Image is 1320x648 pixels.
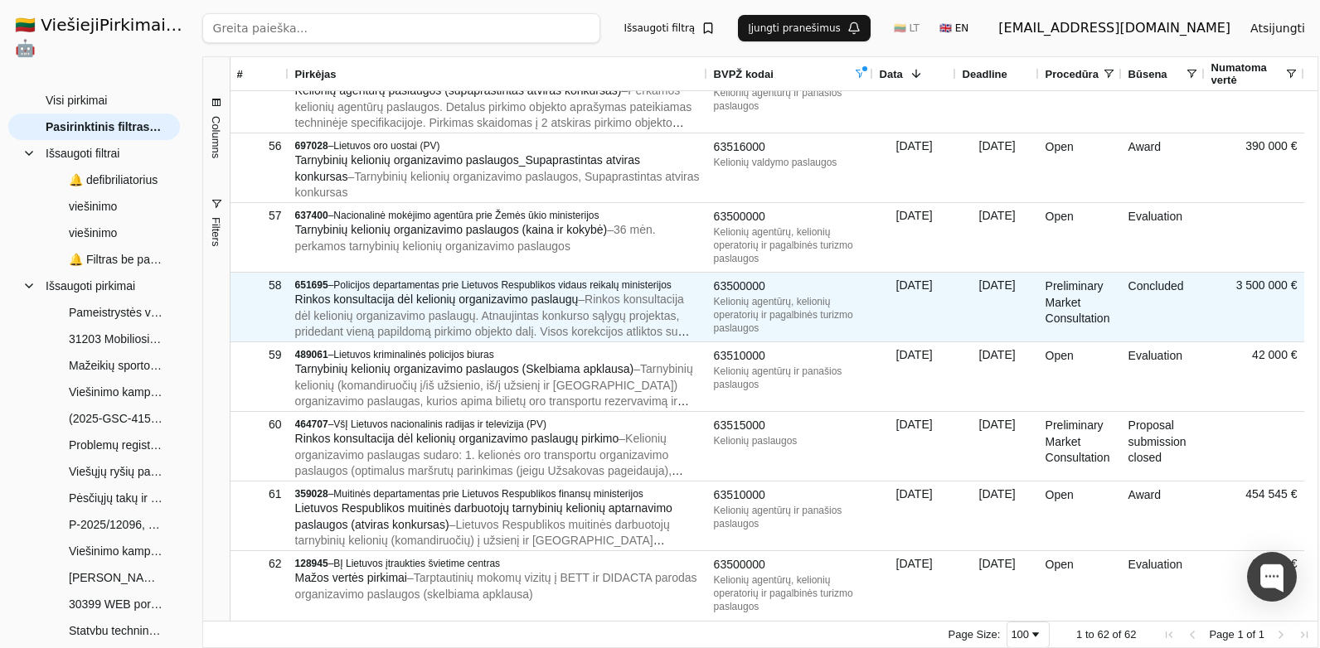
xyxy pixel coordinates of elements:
[295,223,608,236] span: Tarnybinių kelionių organizavimo paslaugos (kaina ir kokybė)
[69,194,117,219] span: viešinimo
[237,273,282,297] div: 58
[237,552,282,576] div: 62
[1122,481,1205,550] div: Award
[295,571,407,584] span: Mažos vertės pirkimai
[1007,621,1050,648] div: Page Size
[714,365,866,391] div: Kelionių agentūrų ir panašios paslaugos
[295,487,701,501] div: –
[333,140,439,152] span: Lietuvos oro uostai (PV)
[295,293,579,306] span: Rinkos konsultacija dėl kelionių organizavimo paslaugų
[1274,628,1288,641] div: Next Page
[873,273,956,341] div: [DATE]
[1039,481,1122,550] div: Open
[295,518,690,645] span: – Lietuvos Respublikos muitinės darbuotojų tarnybinių kelionių (komandiruočių) į užsienį ir [GEOG...
[873,551,956,620] div: [DATE]
[1205,481,1304,550] div: 454 545 €
[1246,628,1255,641] span: of
[929,15,978,41] button: 🇬🇧 EN
[738,15,871,41] button: Įjungti pranešimus
[963,68,1007,80] span: Deadline
[295,278,701,292] div: –
[237,204,282,228] div: 57
[295,501,672,531] span: Lietuvos Respublikos muitinės darbuotojų tarnybinių kelionių aptarnavimo paslaugos (atviras konku...
[69,512,163,537] span: P-2025/12096, Mokslo paskirties modulinio pastato (gaminio) lopšelio-darželio Nidos g. 2A, Dercek...
[714,68,774,80] span: BVPŽ kodai
[295,557,701,570] div: –
[1122,412,1205,481] div: Proposal submission closed
[333,488,643,500] span: Muitinės departamentas prie Lietuvos Respublikos finansų ministerijos
[1128,68,1167,80] span: Būsena
[237,413,282,437] div: 60
[956,203,1039,272] div: [DATE]
[69,486,163,510] span: Pėsčiųjų takų ir automobilių stovėjimo aikštelių sutvarkymo darbai.
[210,116,222,158] span: Columns
[714,209,866,225] div: 63500000
[1122,551,1205,620] div: Evaluation
[295,418,701,431] div: –
[69,459,163,484] span: Viešųjų ryšių paslaugos
[880,68,903,80] span: Data
[69,353,163,378] span: Mažeikių sporto ir pramogų centro Sedos g. 55, Mažeikiuose statybos valdymo, įskaitant statybos t...
[873,412,956,481] div: [DATE]
[1205,551,1304,620] div: 37 543 €
[1113,628,1122,641] span: of
[46,114,163,139] span: Pasirinktinis filtras (62)
[237,343,282,367] div: 59
[69,565,163,590] span: [PERSON_NAME] valdymo informacinė sistema / Asset management information system
[210,217,222,246] span: Filters
[1162,628,1176,641] div: First Page
[714,418,866,434] div: 63515000
[1205,342,1304,411] div: 42 000 €
[69,326,163,351] span: 31203 Mobiliosios programėlės, interneto svetainės ir interneto parduotuvės sukūrimas su vystymo ...
[69,433,163,457] span: Problemų registravimo ir administravimo informacinės sistemos sukūrimo, įdiegimo, palaikymo ir ap...
[69,406,163,431] span: (2025-GSC-415) Personalo valdymo sistemos nuomos ir kitos paslaugos
[295,68,337,80] span: Pirkėjas
[714,156,866,169] div: Kelionių valdymo paslaugos
[1122,133,1205,202] div: Award
[873,342,956,411] div: [DATE]
[295,223,656,253] span: – 36 mėn. perkamos tarnybinių kelionių organizavimo paslaugos
[714,278,866,295] div: 63500000
[295,210,328,221] span: 637400
[295,488,328,500] span: 359028
[1097,628,1109,641] span: 62
[1039,203,1122,272] div: Open
[956,551,1039,620] div: [DATE]
[202,13,601,43] input: Greita paieška...
[295,293,690,370] span: – Rinkos konsultacija dėl kelionių organizavimo paslaugų. Atnaujintas konkurso sąlygų projektas, ...
[1186,628,1199,641] div: Previous Page
[1039,551,1122,620] div: Open
[69,220,117,245] span: viešinimo
[69,618,163,643] span: Statybų techninės priežiūros paslaugos
[295,153,640,183] span: Tarnybinių kelionių organizavimo paslaugos_Supaprastintas atviras konkursas
[873,64,956,133] div: [DATE]
[998,18,1230,38] div: [EMAIL_ADDRESS][DOMAIN_NAME]
[956,342,1039,411] div: [DATE]
[295,362,634,375] span: Tarnybinių kelionių organizavimo paslaugos (Skelbiama apklausa)
[295,348,701,361] div: –
[69,539,163,563] span: Viešinimo kampanija "Persėsk į elektromobilį"
[1259,628,1264,641] span: 1
[295,279,328,291] span: 651695
[69,247,163,272] span: 🔔 Filtras be pavadinimo
[69,380,163,404] span: Viešinimo kampanija "Persėsk į elektromobilį"
[1122,203,1205,272] div: Evaluation
[295,209,701,222] div: –
[237,68,243,80] span: #
[1039,412,1122,481] div: Preliminary Market Consultation
[714,139,866,156] div: 63516000
[1085,628,1094,641] span: to
[333,418,546,430] span: VšĮ Lietuvos nacionalinis radijas ir televizija (PV)
[1122,64,1205,133] div: Evaluation
[949,628,1001,641] div: Page Size:
[295,432,619,445] span: Rinkos konsultacija dėl kelionių organizavimo paslaugų pirkimo
[69,167,158,192] span: 🔔 defibriliatorius
[333,210,599,221] span: Nacionalinė mokėjimo agentūra prie Žemės ūkio ministerijos
[1046,68,1099,80] span: Procedūra
[1124,628,1136,641] span: 62
[714,348,866,365] div: 63510000
[1298,628,1311,641] div: Last Page
[1122,273,1205,341] div: Concluded
[714,86,866,113] div: Kelionių agentūrų ir panašios paslaugos
[295,571,697,601] span: – Tarptautinių mokomų vizitų į BETT ir DIDACTA parodas organizavimo paslaugos (skelbiama apklausa)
